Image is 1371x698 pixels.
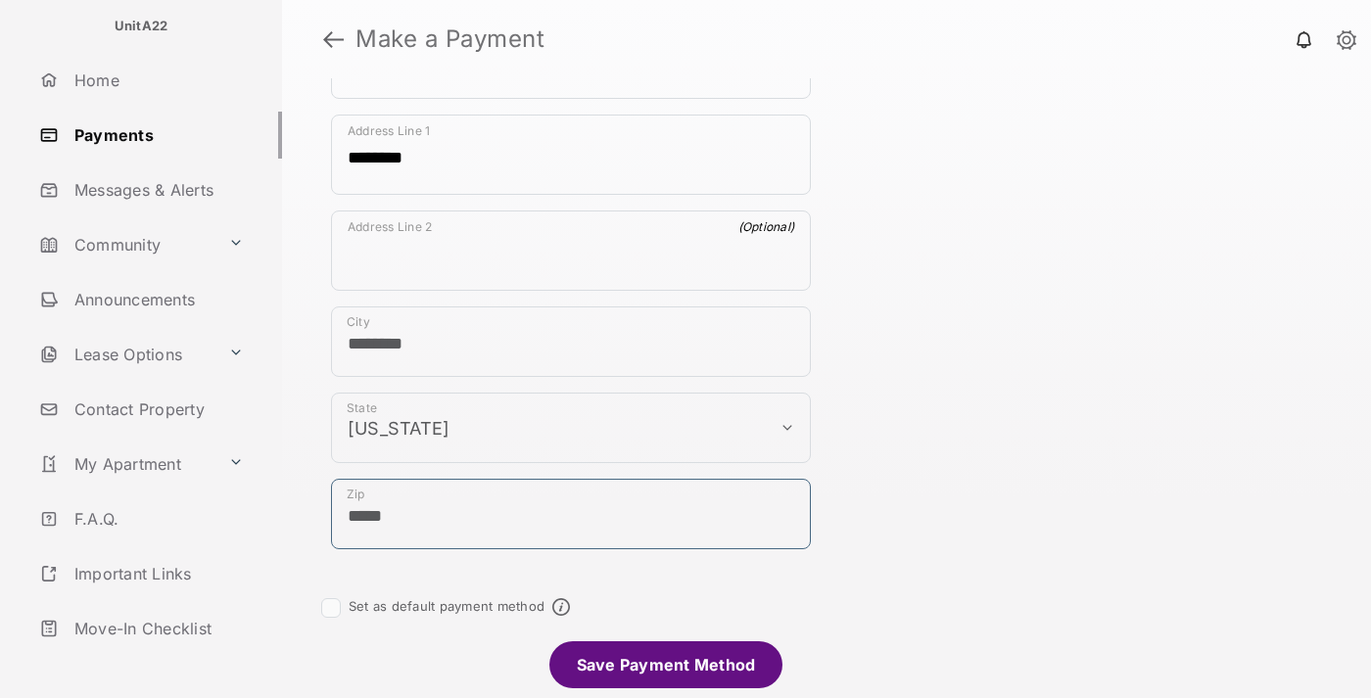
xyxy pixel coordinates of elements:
a: F.A.Q. [31,495,282,542]
a: Home [31,57,282,104]
strong: Make a Payment [355,27,544,51]
a: My Apartment [31,441,220,488]
div: payment_method_screening[postal_addresses][addressLine1] [331,115,811,195]
div: payment_method_screening[postal_addresses][addressLine2] [331,210,811,291]
li: Save Payment Method [549,641,783,688]
a: Payments [31,112,282,159]
div: payment_method_screening[postal_addresses][locality] [331,306,811,377]
a: Community [31,221,220,268]
a: Lease Options [31,331,220,378]
a: Announcements [31,276,282,323]
a: Important Links [31,550,252,597]
a: Move-In Checklist [31,605,282,652]
div: payment_method_screening[postal_addresses][administrativeArea] [331,393,811,463]
p: UnitA22 [115,17,168,36]
a: Contact Property [31,386,282,433]
div: payment_method_screening[postal_addresses][postalCode] [331,479,811,549]
span: Default payment method info [552,598,570,616]
label: Set as default payment method [349,598,544,614]
a: Messages & Alerts [31,166,282,213]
